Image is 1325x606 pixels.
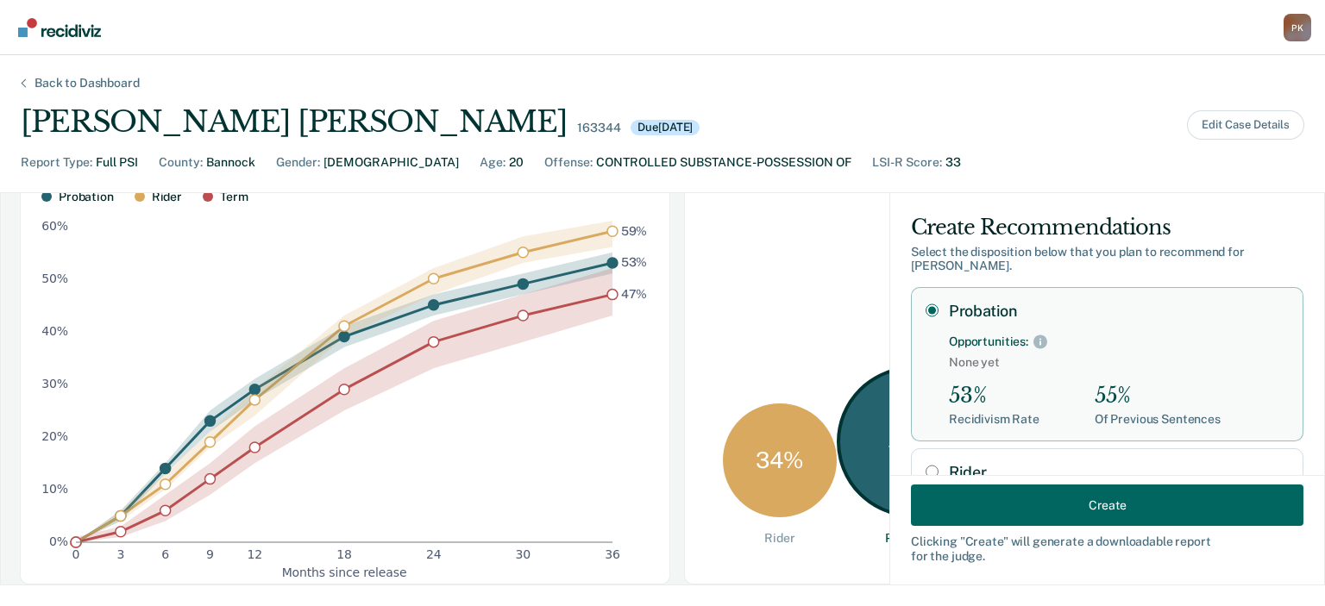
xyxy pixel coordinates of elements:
[220,190,248,204] div: Term
[71,227,618,548] g: dot
[282,565,407,579] g: x-axis label
[911,214,1303,241] div: Create Recommendations
[41,430,68,444] text: 20%
[49,535,68,549] text: 0%
[116,547,124,561] text: 3
[949,334,1028,349] div: Opportunities:
[949,384,1039,409] div: 53%
[336,547,352,561] text: 18
[1187,110,1304,140] button: Edit Case Details
[621,224,648,238] text: 59%
[885,531,940,546] div: Probation
[282,565,407,579] text: Months since release
[621,256,648,270] text: 53%
[161,547,169,561] text: 6
[1284,14,1311,41] div: P K
[516,547,531,561] text: 30
[631,120,700,135] div: Due [DATE]
[837,366,989,518] div: 55 %
[596,153,851,172] div: CONTROLLED SUBSTANCE-POSSESSION OF
[911,484,1303,526] button: Create
[41,219,68,233] text: 60%
[41,377,68,390] text: 30%
[1095,384,1221,409] div: 55%
[14,76,160,91] div: Back to Dashboard
[76,221,612,542] g: area
[41,483,68,497] text: 10%
[206,153,255,172] div: Bannock
[872,153,942,172] div: LSI-R Score :
[1095,412,1221,427] div: Of Previous Sentences
[723,403,837,517] div: 34 %
[426,547,442,561] text: 24
[621,288,648,302] text: 47%
[41,272,68,285] text: 50%
[206,547,214,561] text: 9
[945,153,961,172] div: 33
[21,104,567,140] div: [PERSON_NAME] [PERSON_NAME]
[96,153,138,172] div: Full PSI
[18,18,101,37] img: Recidiviz
[621,224,648,301] g: text
[159,153,203,172] div: County :
[41,324,68,338] text: 40%
[949,302,1289,321] label: Probation
[605,547,620,561] text: 36
[949,412,1039,427] div: Recidivism Rate
[248,547,263,561] text: 12
[949,463,1289,482] label: Rider
[911,534,1303,564] div: Clicking " Create " will generate a downloadable report for the judge.
[21,153,92,172] div: Report Type :
[480,153,506,172] div: Age :
[152,190,182,204] div: Rider
[577,121,620,135] div: 163344
[911,245,1303,274] div: Select the disposition below that you plan to recommend for [PERSON_NAME] .
[59,190,114,204] div: Probation
[1284,14,1311,41] button: Profile dropdown button
[949,355,1289,370] span: None yet
[544,153,593,172] div: Offense :
[764,531,794,546] div: Rider
[41,219,68,549] g: y-axis tick label
[72,547,620,561] g: x-axis tick label
[276,153,320,172] div: Gender :
[72,547,80,561] text: 0
[323,153,459,172] div: [DEMOGRAPHIC_DATA]
[509,153,524,172] div: 20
